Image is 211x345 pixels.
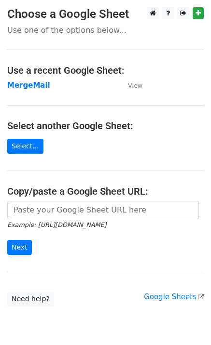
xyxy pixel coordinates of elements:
a: Select... [7,139,43,154]
a: Need help? [7,292,54,306]
h4: Select another Google Sheet: [7,120,204,132]
small: Example: [URL][DOMAIN_NAME] [7,221,106,228]
input: Paste your Google Sheet URL here [7,201,199,219]
p: Use one of the options below... [7,25,204,35]
a: View [118,81,142,90]
input: Next [7,240,32,255]
h4: Copy/paste a Google Sheet URL: [7,186,204,197]
a: Google Sheets [144,292,204,301]
h4: Use a recent Google Sheet: [7,65,204,76]
small: View [128,82,142,89]
a: MergeMail [7,81,50,90]
h3: Choose a Google Sheet [7,7,204,21]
